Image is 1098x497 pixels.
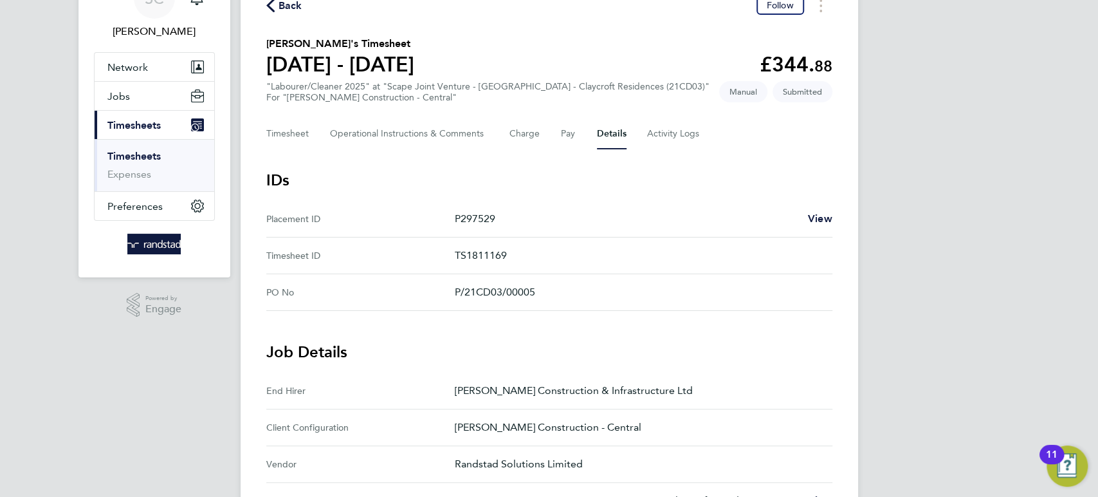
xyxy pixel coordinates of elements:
span: Timesheets [107,119,161,131]
p: P297529 [455,211,798,227]
p: Randstad Solutions Limited [455,456,822,472]
span: Network [107,61,148,73]
span: Powered by [145,293,181,304]
div: Vendor [266,456,455,472]
span: Jobs [107,90,130,102]
div: "Labourer/Cleaner 2025" at "Scape Joint Venture - [GEOGRAPHIC_DATA] - Claycroft Residences (21CD03)" [266,81,709,103]
h1: [DATE] - [DATE] [266,52,414,77]
span: This timesheet is Submitted. [773,81,832,102]
div: Timesheets [95,139,214,191]
span: View [808,212,832,225]
button: Operational Instructions & Comments [330,118,489,149]
h2: [PERSON_NAME]'s Timesheet [266,36,414,52]
button: Open Resource Center, 11 new notifications [1047,445,1088,487]
div: Timesheet ID [266,248,455,263]
span: Sallie Cutts [94,24,215,39]
button: Network [95,53,214,81]
div: Placement ID [266,211,455,227]
button: Charge [509,118,540,149]
a: Expenses [107,168,151,180]
app-decimal: £344. [760,52,832,77]
p: TS1811169 [455,248,822,263]
button: Details [597,118,627,149]
button: Timesheet [266,118,309,149]
button: Preferences [95,192,214,220]
a: Powered byEngage [127,293,181,317]
a: View [808,211,832,227]
div: Client Configuration [266,420,455,435]
div: End Hirer [266,383,455,399]
p: P/21CD03/00005 [455,285,822,300]
button: Jobs [95,82,214,110]
div: For "[PERSON_NAME] Construction - Central" [266,92,709,103]
button: Activity Logs [647,118,701,149]
button: Timesheets [95,111,214,139]
img: randstad-logo-retina.png [127,234,181,254]
span: 88 [814,57,832,75]
div: 11 [1046,455,1057,471]
h3: Job Details [266,342,832,362]
span: Engage [145,304,181,315]
span: Preferences [107,200,163,212]
span: This timesheet was manually created. [719,81,767,102]
div: PO No [266,285,455,300]
a: Timesheets [107,150,161,162]
h3: IDs [266,170,832,191]
p: [PERSON_NAME] Construction & Infrastructure Ltd [455,383,822,399]
a: Go to home page [94,234,215,254]
p: [PERSON_NAME] Construction - Central [455,420,822,435]
button: Pay [561,118,576,149]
